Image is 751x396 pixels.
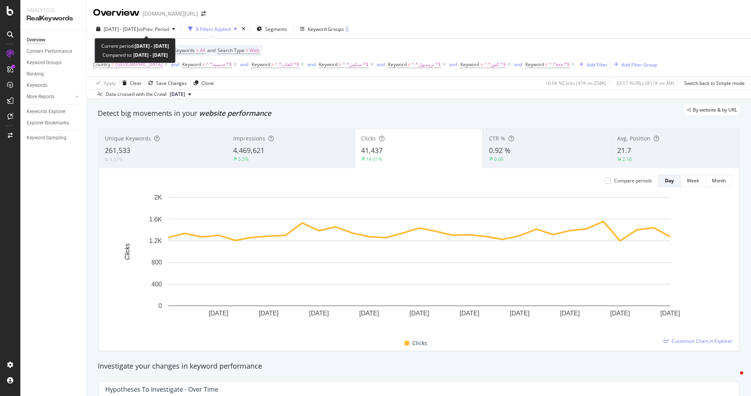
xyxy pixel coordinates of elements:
svg: A chart. [105,193,733,329]
span: 261,533 [105,146,130,155]
span: Search Type [217,47,244,54]
span: Keyword [388,61,407,68]
text: [DATE] [259,310,278,317]
text: 400 [151,281,162,288]
div: Overview [27,36,45,44]
text: [DATE] [359,310,379,317]
span: 2025 Aug. 29th [170,91,185,98]
div: RealKeywords [27,14,80,23]
a: Content Performance [27,47,81,56]
button: Add Filter Group [611,60,657,69]
div: Current period: [101,41,169,50]
div: Month [712,177,726,184]
span: CTR % [489,135,505,142]
text: 800 [151,259,162,266]
text: 1.2K [149,238,162,244]
span: ≠ [408,61,411,68]
button: Apply [93,77,116,89]
a: Keyword Sampling [27,134,81,142]
button: Week [681,175,706,187]
span: ≠ [545,61,548,68]
button: [DATE] [167,90,194,99]
div: Keywords Explorer [27,108,66,116]
a: Explorer Bookmarks [27,119,81,127]
span: [GEOGRAPHIC_DATA] [115,59,163,70]
button: Add Filter [576,60,607,69]
span: [DATE] - [DATE] [104,26,138,32]
span: Keyword [525,61,544,68]
span: 4,469,621 [233,146,264,155]
text: Clicks [124,243,131,260]
span: Avg. Position [617,135,650,142]
div: 2.18 [622,156,632,162]
span: Unique Keywords [105,135,151,142]
button: and [307,61,316,68]
span: ≠ [480,61,483,68]
div: 3.37% [110,156,123,163]
span: = [111,61,114,68]
b: [DATE] - [DATE] [132,52,168,58]
button: Switch back to Simple mode [681,77,745,89]
span: By website & by URL [693,108,737,112]
div: Clone [201,80,214,86]
text: [DATE] [610,310,630,317]
button: and [514,61,522,68]
div: 14.01% [366,156,382,162]
div: Content Performance [27,47,72,56]
text: [DATE] [209,310,228,317]
div: Hypotheses to Investigate - Over Time [105,385,218,393]
span: Customize Chart in Explorer [672,338,733,344]
span: 0.92 % [489,146,510,155]
button: and [449,61,457,68]
span: ^.*ترينديول.*$ [411,59,441,70]
div: Add Filter Group [622,61,657,68]
button: Segments [253,23,290,35]
button: and [240,61,248,68]
text: [DATE] [510,310,529,317]
a: Keyword Groups [27,59,81,67]
button: Clear [119,77,142,89]
text: [DATE] [309,310,329,317]
iframe: Intercom live chat [724,369,743,388]
div: times [240,25,247,33]
span: ≠ [271,61,274,68]
div: Explorer Bookmarks [27,119,69,127]
span: Keywords [174,47,195,54]
span: Web [250,45,259,56]
div: More Reports [27,93,54,101]
span: 41,437 [361,146,383,155]
a: Keywords [27,81,81,90]
div: Add Filter [587,61,607,68]
div: Investigate your changes in keyword performance [98,361,740,371]
span: All [200,45,205,56]
a: Customize Chart in Explorer [664,338,733,344]
div: [DOMAIN_NAME][URL] [143,10,198,18]
text: 0 [158,302,162,309]
span: 21.7 [617,146,631,155]
button: Clone [190,77,214,89]
div: Switch back to Simple mode [684,80,745,86]
text: 2K [154,194,162,201]
div: legacy label [684,104,740,115]
div: 32.17 % URLs ( 811K on 3M ) [616,80,674,86]
div: 16.06 % Clicks ( 41K on 258K ) [545,80,606,86]
div: 0.06 [494,156,503,162]
span: Clicks [361,135,376,142]
text: [DATE] [460,310,479,317]
div: Keywords [27,81,47,90]
span: Keyword [182,61,201,68]
div: Keyword Groups [27,59,61,67]
span: vs Prev. Period [138,26,169,32]
text: [DATE] [560,310,580,317]
span: Impressions [233,135,265,142]
button: Day [658,175,681,187]
text: 1.6K [149,216,162,222]
span: = [246,47,248,54]
div: Save Changes [156,80,187,86]
span: Keyword [252,61,270,68]
span: Segments [265,26,287,32]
